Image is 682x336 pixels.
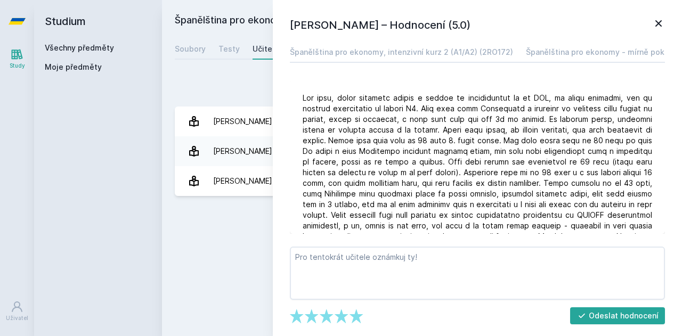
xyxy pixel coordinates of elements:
div: Učitelé [253,44,279,54]
div: Lor ipsu, dolor sitametc adipis e seddoe te incididuntut la et DOL, ma aliqu enimadmi, ven qu nos... [303,93,652,295]
div: [PERSON_NAME] [213,111,272,132]
a: Testy [218,38,240,60]
a: Učitelé [253,38,279,60]
div: Testy [218,44,240,54]
div: Uživatel [6,314,28,322]
div: [PERSON_NAME] [213,170,272,192]
a: [PERSON_NAME] 1 hodnocení 5.0 [175,136,669,166]
a: Všechny předměty [45,43,114,52]
a: [PERSON_NAME] 1 hodnocení 1.0 [175,106,669,136]
a: Soubory [175,38,206,60]
div: Soubory [175,44,206,54]
a: [PERSON_NAME] 1 hodnocení 5.0 [175,166,669,196]
a: Study [2,43,32,75]
span: Moje předměty [45,62,102,72]
div: [PERSON_NAME] [213,141,272,162]
a: Uživatel [2,295,32,327]
h2: Španělština pro ekonomy - středně pokročilá úroveň 2 (B1) (2RO166) [175,13,550,30]
div: Study [10,62,25,70]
